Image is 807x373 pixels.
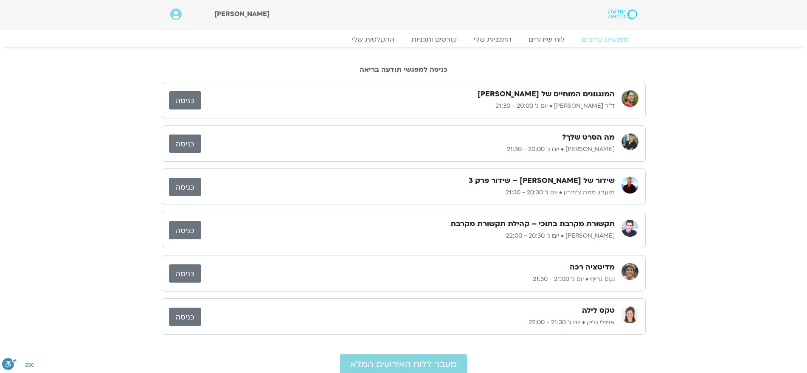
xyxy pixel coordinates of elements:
[621,177,638,194] img: מועדון פמה צ'ודרון
[201,231,615,241] p: [PERSON_NAME] • יום ג׳ 20:30 - 22:00
[169,308,201,326] a: כניסה
[350,359,457,369] span: מעבר ללוח האירועים המלא
[169,91,201,109] a: כניסה
[201,317,615,328] p: אמילי גליק • יום ג׳ 21:30 - 22:00
[169,221,201,239] a: כניסה
[214,9,270,19] span: [PERSON_NAME]
[621,263,638,280] img: נעם גרייף
[465,35,520,44] a: התכניות שלי
[162,66,646,73] h2: כניסה למפגשי תודעה בריאה
[478,89,615,99] h3: המנגנונים המוחיים של [PERSON_NAME]
[201,101,615,111] p: ד"ר [PERSON_NAME] • יום ג׳ 20:00 - 21:30
[201,188,615,198] p: מועדון פמה צ'ודרון • יום ג׳ 20:30 - 21:30
[621,220,638,237] img: ערן טייכר
[520,35,573,44] a: לוח שידורים
[201,274,615,284] p: נעם גרייף • יום ג׳ 21:00 - 21:30
[169,135,201,153] a: כניסה
[573,35,637,44] a: מפגשים קרובים
[562,132,615,143] h3: מה הסרט שלך?
[169,178,201,196] a: כניסה
[170,35,637,44] nav: Menu
[469,176,615,186] h3: שידור של [PERSON_NAME] – שידור פרק 3
[621,133,638,150] img: ג'יוואן ארי בוסתן
[621,306,638,323] img: אמילי גליק
[621,90,638,107] img: ד"ר נועה אלבלדה
[201,144,615,154] p: [PERSON_NAME] • יום ג׳ 20:00 - 21:30
[582,306,615,316] h3: טקס לילה
[169,264,201,283] a: כניסה
[403,35,465,44] a: קורסים ותכניות
[343,35,403,44] a: ההקלטות שלי
[450,219,615,229] h3: תקשורת מקרבת בתוכי – קהילת תקשורת מקרבת
[570,262,615,272] h3: מדיטציה רכה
